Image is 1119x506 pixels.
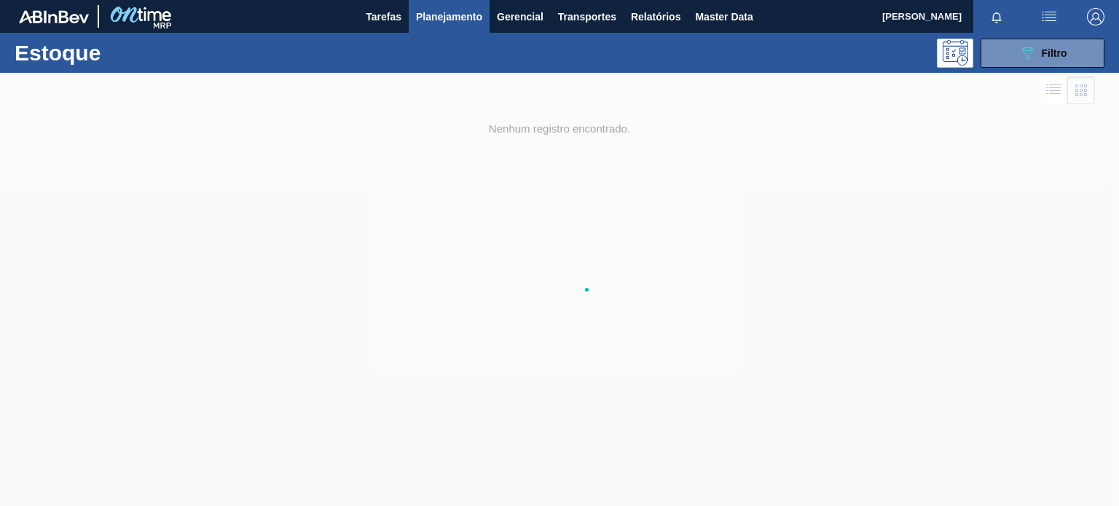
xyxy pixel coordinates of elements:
[981,39,1104,68] button: Filtro
[973,7,1020,27] button: Notificações
[558,8,616,25] span: Transportes
[937,39,973,68] div: Pogramando: nenhum usuário selecionado
[1087,8,1104,25] img: Logout
[631,8,680,25] span: Relatórios
[416,8,482,25] span: Planejamento
[19,10,89,23] img: TNhmsLtSVTkK8tSr43FrP2fwEKptu5GPRR3wAAAABJRU5ErkJggg==
[1042,47,1067,59] span: Filtro
[366,8,401,25] span: Tarefas
[497,8,543,25] span: Gerencial
[1040,8,1058,25] img: userActions
[15,44,224,61] h1: Estoque
[695,8,753,25] span: Master Data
